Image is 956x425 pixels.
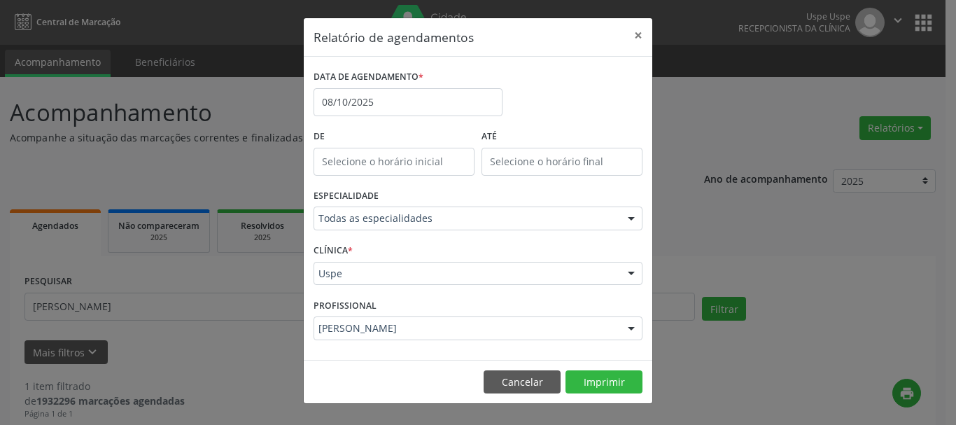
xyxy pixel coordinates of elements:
[481,126,642,148] label: ATÉ
[318,321,614,335] span: [PERSON_NAME]
[314,28,474,46] h5: Relatório de agendamentos
[318,211,614,225] span: Todas as especialidades
[314,240,353,262] label: CLÍNICA
[314,67,423,88] label: DATA DE AGENDAMENTO
[565,370,642,394] button: Imprimir
[318,267,614,281] span: Uspe
[314,295,377,316] label: PROFISSIONAL
[484,370,561,394] button: Cancelar
[481,148,642,176] input: Selecione o horário final
[314,88,502,116] input: Selecione uma data ou intervalo
[624,18,652,53] button: Close
[314,148,475,176] input: Selecione o horário inicial
[314,186,379,207] label: ESPECIALIDADE
[314,126,475,148] label: De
